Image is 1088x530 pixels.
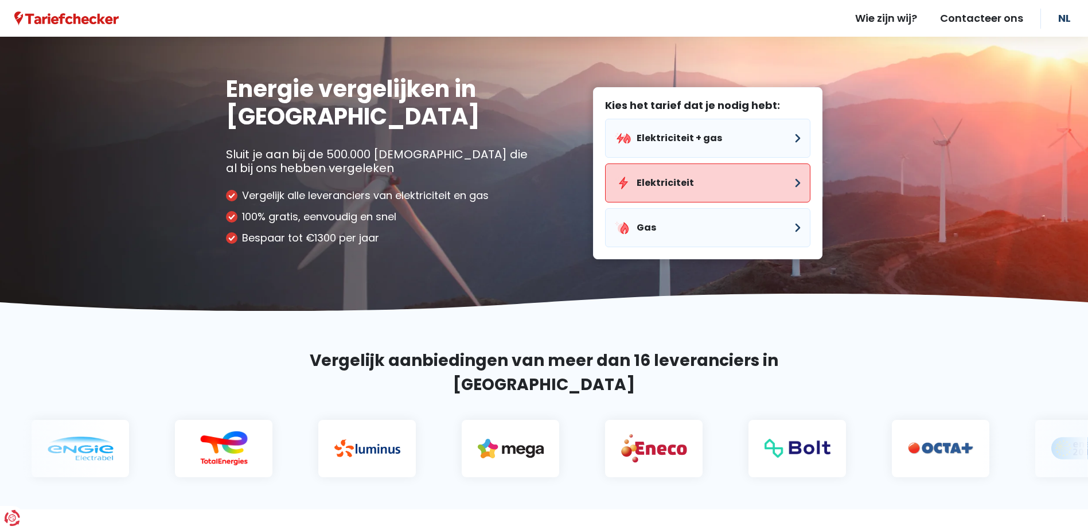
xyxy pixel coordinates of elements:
img: Total Energies [189,431,255,466]
img: Mega [476,439,542,458]
li: Bespaar tot €1300 per jaar [226,232,536,244]
h1: Energie vergelijken in [GEOGRAPHIC_DATA] [226,75,536,130]
img: Tariefchecker logo [14,11,119,26]
button: Elektriciteit + gas [605,119,810,158]
img: Engie electrabel [46,437,112,461]
img: Octa + [906,442,972,455]
img: Bolt [763,439,829,457]
h2: Vergelijk aanbiedingen van meer dan 16 leveranciers in [GEOGRAPHIC_DATA] [226,349,863,397]
img: Luminus [333,439,399,457]
a: Tariefchecker [14,11,119,26]
button: Elektriciteit [605,163,810,202]
button: Gas [605,208,810,247]
label: Kies het tarief dat je nodig hebt: [605,99,810,112]
li: Vergelijk alle leveranciers van elektriciteit en gas [226,189,536,202]
p: Sluit je aan bij de 500.000 [DEMOGRAPHIC_DATA] die al bij ons hebben vergeleken [226,147,536,175]
li: 100% gratis, eenvoudig en snel [226,211,536,223]
img: Eneco [619,433,685,463]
